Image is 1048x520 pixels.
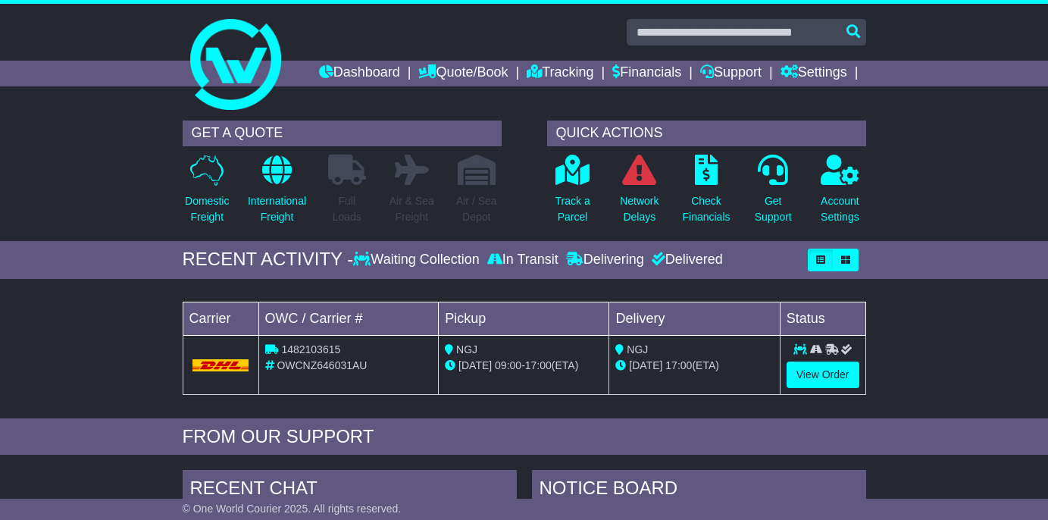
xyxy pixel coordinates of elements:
[555,193,590,225] p: Track a Parcel
[754,154,793,233] a: GetSupport
[445,358,602,374] div: - (ETA)
[281,343,340,356] span: 1482103615
[629,359,662,371] span: [DATE]
[495,359,521,371] span: 09:00
[353,252,483,268] div: Waiting Collection
[821,193,859,225] p: Account Settings
[456,343,477,356] span: NGJ
[483,252,562,268] div: In Transit
[183,503,402,515] span: © One World Courier 2025. All rights reserved.
[532,470,866,511] div: NOTICE BOARD
[192,359,249,371] img: DHL.png
[527,61,593,86] a: Tracking
[700,61,762,86] a: Support
[185,193,229,225] p: Domestic Freight
[248,193,306,225] p: International Freight
[184,154,230,233] a: DomesticFreight
[627,343,648,356] span: NGJ
[547,121,866,146] div: QUICK ACTIONS
[555,154,591,233] a: Track aParcel
[247,154,307,233] a: InternationalFreight
[458,359,492,371] span: [DATE]
[787,362,859,388] a: View Order
[328,193,366,225] p: Full Loads
[820,154,860,233] a: AccountSettings
[612,61,681,86] a: Financials
[183,249,354,271] div: RECENT ACTIVITY -
[258,302,439,335] td: OWC / Carrier #
[277,359,367,371] span: OWCNZ646031AU
[183,302,258,335] td: Carrier
[619,154,659,233] a: NetworkDelays
[562,252,648,268] div: Delivering
[183,470,517,511] div: RECENT CHAT
[781,61,847,86] a: Settings
[418,61,508,86] a: Quote/Book
[755,193,792,225] p: Get Support
[620,193,659,225] p: Network Delays
[525,359,552,371] span: 17:00
[615,358,773,374] div: (ETA)
[389,193,434,225] p: Air & Sea Freight
[780,302,865,335] td: Status
[665,359,692,371] span: 17:00
[183,121,502,146] div: GET A QUOTE
[439,302,609,335] td: Pickup
[682,193,730,225] p: Check Financials
[609,302,780,335] td: Delivery
[648,252,723,268] div: Delivered
[456,193,497,225] p: Air / Sea Depot
[319,61,400,86] a: Dashboard
[183,426,866,448] div: FROM OUR SUPPORT
[681,154,730,233] a: CheckFinancials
